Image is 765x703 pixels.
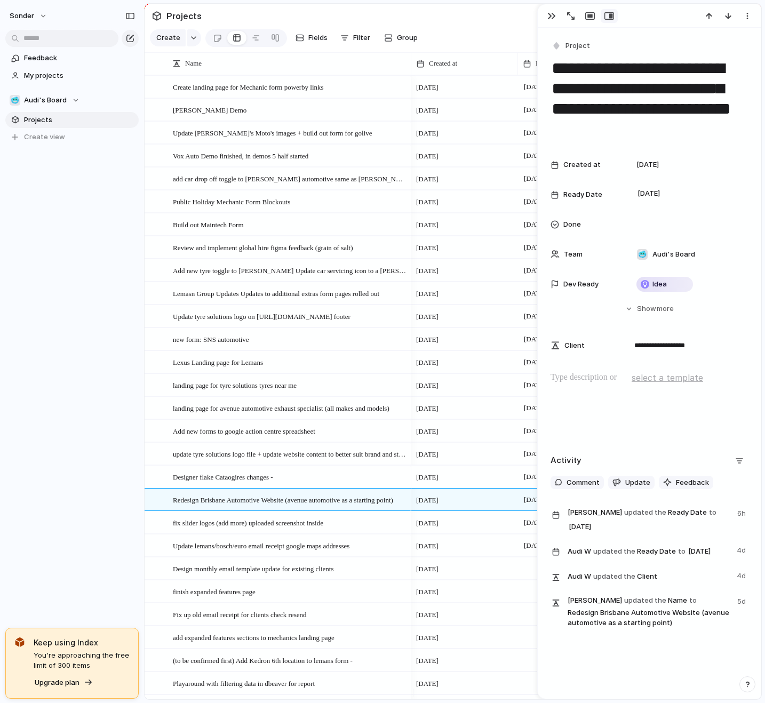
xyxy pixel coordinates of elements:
span: finish expanded features page [173,585,256,597]
span: Design monthly email template update for existing clients [173,562,333,574]
span: 6h [737,506,748,519]
span: [DATE] [416,311,439,322]
span: Upgrade plan [35,677,79,688]
span: Audi W [568,546,591,557]
span: Feedback [676,477,709,488]
span: Lexus Landing page for Lemans [173,356,263,368]
span: [DATE] [416,151,439,162]
button: 🥶Audi's Board [5,92,139,108]
span: [DATE] [416,426,439,437]
span: updated the [593,546,635,557]
span: landing page for tyre solutions tyres near me [173,379,297,391]
span: [DATE] [416,220,439,230]
span: Keep using Index [34,637,130,648]
button: Showmore [551,299,748,318]
span: Show [637,303,656,314]
span: Update [PERSON_NAME]'s Moto's images + build out form for golive [173,126,372,139]
span: [DATE] [416,472,439,483]
span: add car drop off toggle to [PERSON_NAME] automotive same as [PERSON_NAME] stay overnight for cale... [173,172,408,185]
span: Redesign Brisbane Automotive Website (avenue automotive as a starting point) [173,493,393,506]
span: [DATE] [521,218,549,231]
div: 🥶 [637,249,648,260]
span: Projects [24,115,135,125]
button: select a template [630,370,705,386]
span: Client [564,340,585,351]
span: [DATE] [521,402,549,414]
span: Audi W [568,571,591,582]
span: Ready Date [536,58,568,69]
span: fix slider logos (add more) uploaded screenshot inside [173,516,323,529]
button: Fields [291,29,332,46]
span: [DATE] [521,356,549,369]
span: Dev Ready [563,279,599,290]
span: [DATE] [416,197,439,207]
span: Idea [652,279,667,290]
span: Created at [429,58,457,69]
span: Done [563,219,581,230]
span: Add new forms to google action centre spreadsheet [173,425,315,437]
span: Ready Date [563,189,602,200]
span: Public Holiday Mechanic Form Blockouts [173,195,290,207]
span: updated the [624,507,666,518]
span: [DATE] [416,105,439,116]
span: updated the [624,595,666,606]
span: [DATE] [416,380,439,391]
span: to [709,507,716,518]
span: Project [565,41,590,51]
span: add expanded features sections to mechanics landing page [173,631,334,643]
span: [DATE] [416,633,439,643]
span: [DATE] [416,357,439,368]
span: Team [564,249,583,260]
span: [DATE] [416,266,439,276]
span: Fields [308,33,328,43]
span: [DATE] [416,518,439,529]
span: [DATE] [416,128,439,139]
span: more [657,303,674,314]
span: [DATE] [416,495,439,506]
span: updated the [593,571,635,582]
span: landing page for avenue automotive exhaust specialist (all makes and models) [173,402,389,414]
span: 4d [737,569,748,581]
span: Name Redesign Brisbane Automotive Website (avenue automotive as a starting point) [568,594,731,628]
span: [DATE] [635,187,663,200]
span: Review and implement global hire figma feedback (grain of salt) [173,241,353,253]
span: [DATE] [521,172,549,185]
span: [DATE] [416,289,439,299]
span: [DATE] [521,195,549,208]
button: Create [150,29,186,46]
span: [DATE] [566,521,594,533]
span: Comment [567,477,600,488]
span: new form: SNS automotive [173,333,249,345]
span: Lemasn Group Updates Updates to additional extras form pages rolled out [173,287,379,299]
span: 4d [737,543,748,556]
span: [DATE] [416,610,439,620]
a: Feedback [5,50,139,66]
span: [DATE] [521,516,549,529]
button: Create view [5,129,139,145]
span: [DATE] [416,564,439,574]
span: to [689,595,697,606]
span: [DATE] [521,103,549,116]
span: [PERSON_NAME] [568,595,622,606]
span: sonder [10,11,34,21]
span: [DATE] [521,493,549,506]
button: Upgrade plan [31,675,96,690]
span: Feedback [24,53,135,63]
span: [PERSON_NAME] [568,507,622,518]
span: [DATE] [521,287,549,300]
span: [DATE] [416,174,439,185]
h2: Activity [551,454,581,467]
span: [DATE] [686,545,714,558]
span: [DATE] [416,587,439,597]
span: Create view [24,132,65,142]
button: Filter [336,29,374,46]
span: [DATE] [521,81,549,93]
span: Filter [353,33,370,43]
span: [PERSON_NAME] Demo [173,103,246,116]
span: [DATE] [521,470,549,483]
span: [DATE] [521,379,549,392]
span: Add new tyre toggle to [PERSON_NAME] Update car servicing icon to a [PERSON_NAME] Make trye ‘’tyr... [173,264,408,276]
button: sonder [5,7,53,25]
span: Update [625,477,650,488]
span: [DATE] [416,243,439,253]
